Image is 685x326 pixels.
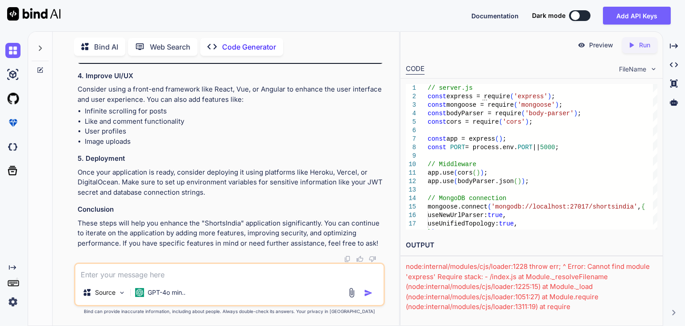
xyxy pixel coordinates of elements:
img: githubLight [5,91,21,106]
div: 2 [406,92,416,101]
span: const [428,110,446,117]
span: 5000 [540,144,555,151]
span: ( [514,178,517,185]
img: dislike [369,255,376,263]
span: { [641,203,645,210]
p: Source [95,288,116,297]
p: Run [639,41,650,50]
div: 16 [406,211,416,220]
span: app = express [446,135,495,142]
span: ) [521,178,525,185]
span: // Middleware [428,161,476,168]
span: || [532,144,540,151]
span: PORT [518,144,533,151]
p: Code Generator [222,42,276,52]
span: ) [574,110,578,117]
h3: 5. Deployment [78,154,383,164]
span: ( [514,101,517,109]
span: } [428,229,431,236]
div: 8 [406,143,416,152]
span: ( [499,118,503,125]
p: Consider using a front-end framework like React, Vue, or Angular to enhance the user interface an... [78,84,383,104]
span: ; [525,178,529,185]
span: 'body-parser' [525,110,574,117]
span: , [503,212,506,219]
div: 14 [406,194,416,203]
span: const [428,118,446,125]
p: Bind can provide inaccurate information, including about people. Always double-check its answers.... [74,308,385,315]
span: = process.env. [465,144,518,151]
span: ( [454,178,458,185]
span: true [499,220,514,227]
span: ) [431,229,435,236]
span: , [514,220,517,227]
span: FileName [619,65,646,74]
span: ) [555,101,559,109]
span: const [428,101,446,109]
span: true [488,212,503,219]
span: Dark mode [532,11,565,20]
img: like [356,255,363,263]
img: attachment [347,288,357,298]
div: 1 [406,84,416,92]
span: ; [503,135,506,142]
span: bodyParser.json [458,178,514,185]
span: useUnifiedTopology: [428,220,499,227]
span: Documentation [471,12,519,20]
div: 7 [406,135,416,143]
img: Pick Models [118,289,126,297]
span: ) [518,178,521,185]
img: GPT-4o mini [135,288,144,297]
span: express = require [446,93,510,100]
span: ( [473,169,476,176]
p: Preview [589,41,613,50]
span: bodyParser = require [446,110,521,117]
div: 15 [406,203,416,211]
li: User profiles [85,126,383,137]
div: 5 [406,118,416,126]
span: ; [435,229,439,236]
img: chevron down [650,65,657,73]
span: ; [559,101,562,109]
span: ; [551,93,555,100]
img: darkCloudIdeIcon [5,139,21,155]
span: ) [525,118,529,125]
div: 12 [406,177,416,186]
div: 18 [406,228,416,237]
span: mongoose = require [446,101,514,109]
span: app.use [428,169,454,176]
h2: OUTPUT [400,235,663,256]
span: PORT [450,144,466,151]
h3: 4. Improve UI/UX [78,71,383,81]
span: const [428,93,446,100]
img: premium [5,115,21,130]
span: mongoose.connect [428,203,487,210]
h3: Conclusion [78,205,383,215]
div: 9 [406,152,416,160]
p: GPT-4o min.. [148,288,186,297]
img: Bind AI [7,7,61,21]
span: // server.js [428,84,473,92]
li: Infinite scrolling for posts [85,106,383,117]
p: Web Search [150,42,190,52]
span: 'cors' [503,118,525,125]
img: icon [364,288,373,297]
span: cors [458,169,473,176]
span: app.use [428,178,454,185]
li: Like and comment functionality [85,117,383,127]
img: chat [5,43,21,58]
span: ( [488,203,491,210]
div: 3 [406,101,416,109]
div: 13 [406,186,416,194]
span: ( [495,135,499,142]
img: ai-studio [5,67,21,82]
span: // MongoDB connection [428,195,506,202]
span: const [428,144,446,151]
span: 'mongodb://localhost:27017/shortsindia' [491,203,638,210]
span: ( [454,169,458,176]
p: These steps will help you enhance the "ShortsIndia" application significantly. You can continue t... [78,218,383,249]
span: ) [499,135,503,142]
div: 17 [406,220,416,228]
div: CODE [406,64,425,75]
li: Image uploads [85,137,383,147]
